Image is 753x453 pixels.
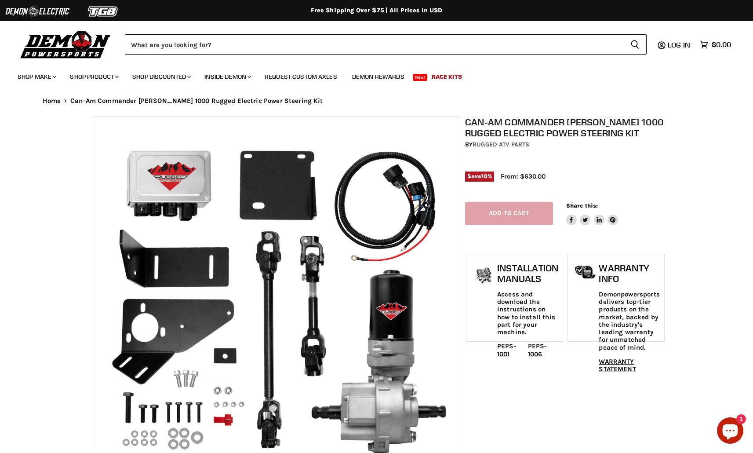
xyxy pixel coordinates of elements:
div: Free Shipping Over $75 | All Prices In USD [25,7,728,15]
ul: Main menu [11,64,729,86]
span: From: $630.00 [501,172,546,180]
span: Log in [668,40,690,49]
a: Shop Product [63,68,124,86]
a: Home [43,97,61,105]
h1: Installation Manuals [497,263,558,284]
form: Product [125,34,647,55]
img: Demon Powersports [18,29,114,60]
a: Race Kits [425,68,469,86]
a: $0.00 [695,38,735,51]
a: Inside Demon [198,68,256,86]
span: 10 [481,173,487,179]
span: Can-Am Commander [PERSON_NAME] 1000 Rugged Electric Power Steering Kit [70,97,323,105]
a: Log in [664,41,695,49]
a: PEPS-1006 [528,342,547,358]
h1: Can-Am Commander [PERSON_NAME] 1000 Rugged Electric Power Steering Kit [465,117,666,139]
a: WARRANTY STATEMENT [599,358,636,373]
span: Share this: [566,202,598,209]
aside: Share this: [566,202,618,225]
img: warranty-icon.png [575,265,597,279]
p: Access and download the instructions on how to install this part for your machine. [497,291,558,336]
a: Demon Rewards [346,68,411,86]
nav: Breadcrumbs [25,97,728,105]
a: Shop Discounted [126,68,196,86]
a: Shop Make [11,68,62,86]
img: Demon Electric Logo 2 [4,3,70,20]
span: Save % [465,172,494,181]
inbox-online-store-chat: Shopify online store chat [714,417,746,446]
img: install_manual-icon.png [473,265,495,287]
img: TGB Logo 2 [70,3,136,20]
h1: Warranty Info [599,263,659,284]
div: by [465,140,666,150]
span: New! [413,74,428,81]
button: Search [623,34,647,55]
span: $0.00 [712,40,731,49]
input: Search [125,34,623,55]
a: PEPS-1001 [497,342,517,358]
a: Rugged ATV Parts [473,141,529,148]
a: Request Custom Axles [258,68,344,86]
p: Demonpowersports delivers top-tier products on the market, backed by the industry's leading warra... [599,291,659,351]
